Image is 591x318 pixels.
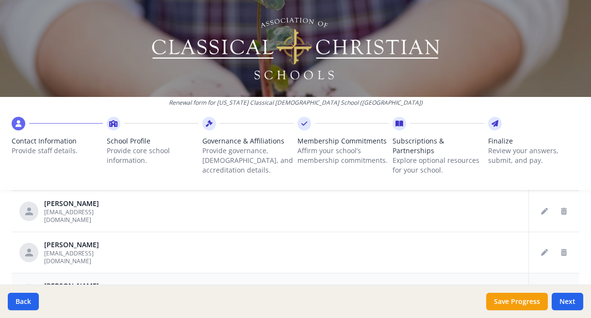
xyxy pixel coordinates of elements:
[552,293,583,310] button: Next
[12,136,103,146] span: Contact Information
[297,146,389,165] p: Affirm your school’s membership commitments.
[488,146,579,165] p: Review your answers, submit, and pay.
[556,204,572,219] button: Delete staff
[107,136,198,146] span: School Profile
[44,199,139,208] div: [PERSON_NAME]
[12,146,103,156] p: Provide staff details.
[202,146,294,175] p: Provide governance, [DEMOGRAPHIC_DATA], and accreditation details.
[44,208,94,224] span: [EMAIL_ADDRESS][DOMAIN_NAME]
[107,146,198,165] p: Provide core school information.
[8,293,39,310] button: Back
[488,136,579,146] span: Finalize
[537,204,552,219] button: Edit staff
[393,156,484,175] p: Explore optional resources for your school.
[150,15,441,82] img: Logo
[486,293,548,310] button: Save Progress
[393,136,484,156] span: Subscriptions & Partnerships
[556,245,572,260] button: Delete staff
[44,249,94,265] span: [EMAIL_ADDRESS][DOMAIN_NAME]
[202,136,294,146] span: Governance & Affiliations
[44,240,139,250] div: [PERSON_NAME]
[44,281,139,291] div: [PERSON_NAME]
[297,136,389,146] span: Membership Commitments
[537,245,552,260] button: Edit staff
